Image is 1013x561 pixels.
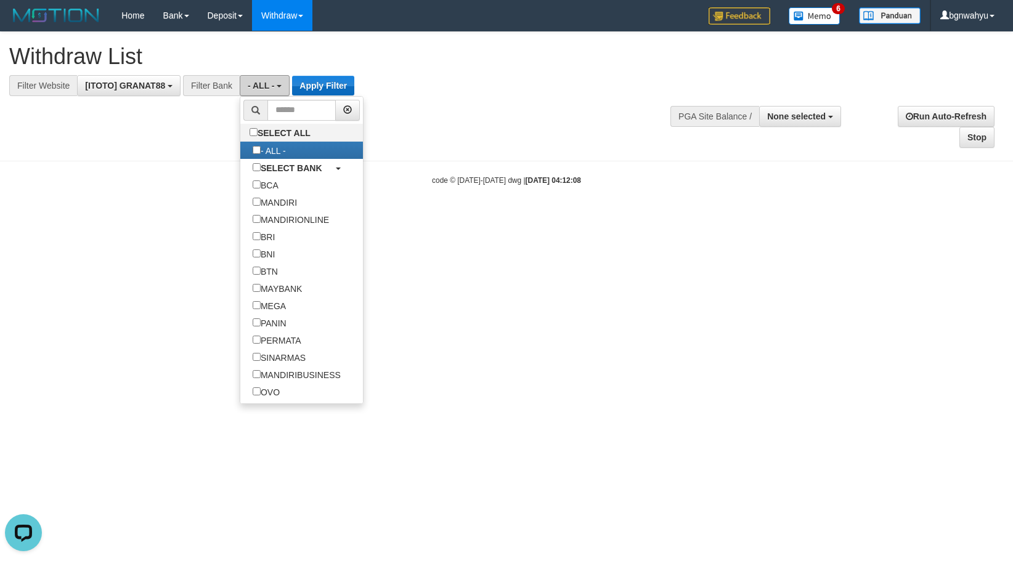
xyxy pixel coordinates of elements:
[292,76,354,95] button: Apply Filter
[240,280,314,297] label: MAYBANK
[261,163,322,173] b: SELECT BANK
[240,331,314,349] label: PERMATA
[253,198,261,206] input: MANDIRI
[250,128,258,136] input: SELECT ALL
[240,211,341,228] label: MANDIRIONLINE
[183,75,240,96] div: Filter Bank
[240,228,287,245] label: BRI
[253,370,261,378] input: MANDIRIBUSINESS
[9,6,103,25] img: MOTION_logo.png
[709,7,770,25] img: Feedback.jpg
[85,81,165,91] span: [ITOTO] GRANAT88
[240,176,291,193] label: BCA
[240,262,290,280] label: BTN
[240,400,303,418] label: GOPAY
[432,176,581,185] small: code © [DATE]-[DATE] dwg |
[759,106,841,127] button: None selected
[253,232,261,240] input: BRI
[9,75,77,96] div: Filter Website
[248,81,275,91] span: - ALL -
[253,301,261,309] input: MEGA
[253,267,261,275] input: BTN
[240,142,298,159] label: - ALL -
[253,146,261,154] input: - ALL -
[240,297,298,314] label: MEGA
[240,349,318,366] label: SINARMAS
[253,163,261,171] input: SELECT BANK
[253,249,261,257] input: BNI
[898,106,995,127] a: Run Auto-Refresh
[240,159,363,176] a: SELECT BANK
[253,353,261,361] input: SINARMAS
[959,127,995,148] a: Stop
[240,245,287,262] label: BNI
[240,366,353,383] label: MANDIRIBUSINESS
[5,5,42,42] button: Open LiveChat chat widget
[526,176,581,185] strong: [DATE] 04:12:08
[767,111,826,121] span: None selected
[253,284,261,292] input: MAYBANK
[240,193,309,211] label: MANDIRI
[240,383,292,400] label: OVO
[859,7,921,24] img: panduan.png
[77,75,181,96] button: [ITOTO] GRANAT88
[789,7,840,25] img: Button%20Memo.svg
[9,44,663,69] h1: Withdraw List
[240,314,299,331] label: PANIN
[832,3,845,14] span: 6
[253,336,261,344] input: PERMATA
[253,318,261,326] input: PANIN
[253,180,261,188] input: BCA
[240,75,290,96] button: - ALL -
[670,106,759,127] div: PGA Site Balance /
[253,215,261,223] input: MANDIRIONLINE
[253,387,261,395] input: OVO
[240,124,323,141] label: SELECT ALL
